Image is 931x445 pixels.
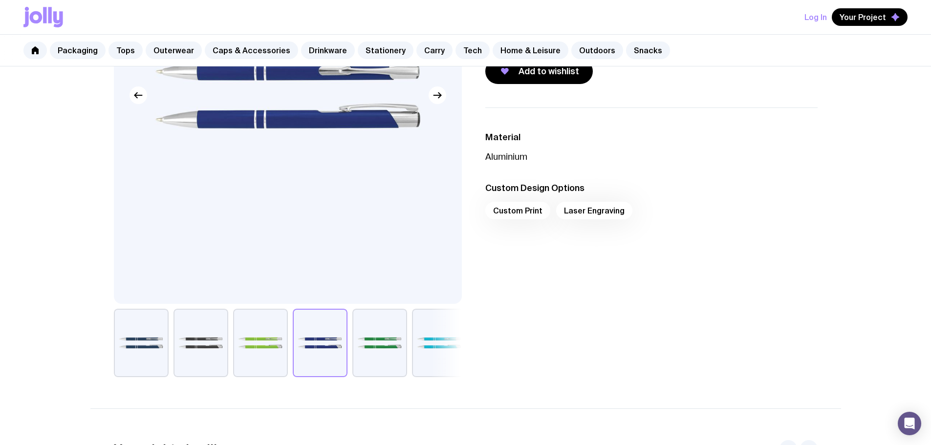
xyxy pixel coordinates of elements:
[804,8,827,26] button: Log In
[519,65,579,77] span: Add to wishlist
[108,42,143,59] a: Tops
[358,42,413,59] a: Stationery
[455,42,490,59] a: Tech
[571,42,623,59] a: Outdoors
[832,8,908,26] button: Your Project
[840,12,886,22] span: Your Project
[493,42,568,59] a: Home & Leisure
[485,151,818,163] p: Aluminium
[626,42,670,59] a: Snacks
[416,42,453,59] a: Carry
[485,59,593,84] button: Add to wishlist
[50,42,106,59] a: Packaging
[205,42,298,59] a: Caps & Accessories
[301,42,355,59] a: Drinkware
[898,412,921,435] div: Open Intercom Messenger
[146,42,202,59] a: Outerwear
[485,131,818,143] h3: Material
[485,182,818,194] h3: Custom Design Options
